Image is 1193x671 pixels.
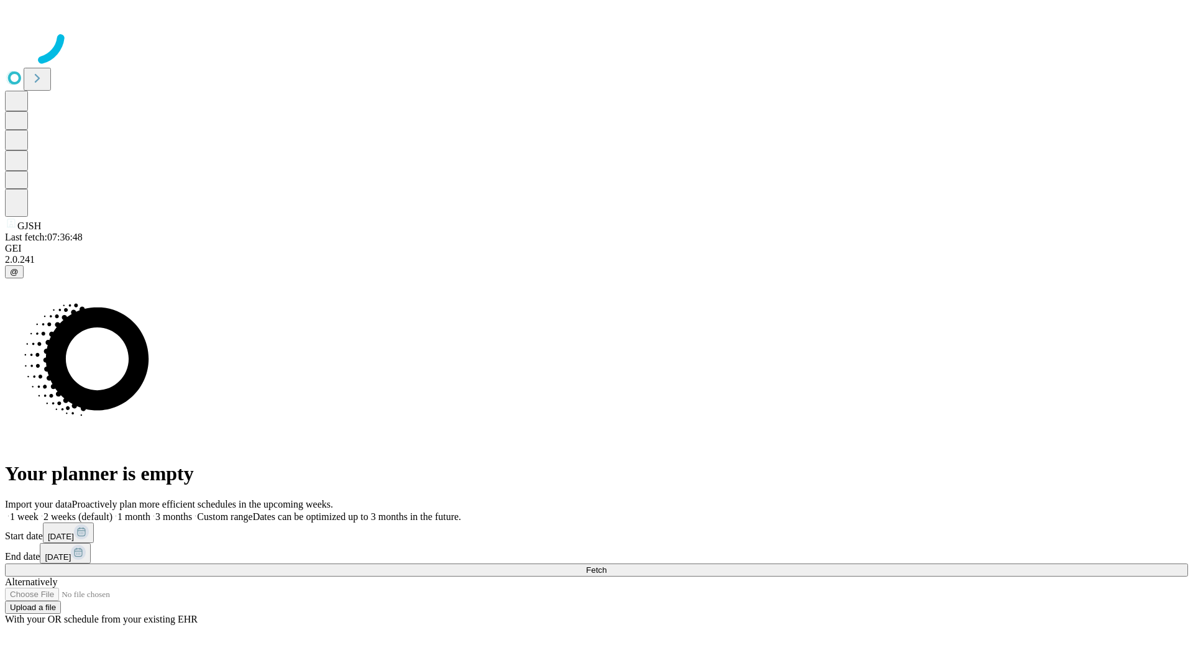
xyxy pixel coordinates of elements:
[5,577,57,587] span: Alternatively
[5,564,1188,577] button: Fetch
[5,543,1188,564] div: End date
[5,614,198,624] span: With your OR schedule from your existing EHR
[253,511,461,522] span: Dates can be optimized up to 3 months in the future.
[43,511,112,522] span: 2 weeks (default)
[5,462,1188,485] h1: Your planner is empty
[5,254,1188,265] div: 2.0.241
[197,511,252,522] span: Custom range
[72,499,333,509] span: Proactively plan more efficient schedules in the upcoming weeks.
[48,532,74,541] span: [DATE]
[5,601,61,614] button: Upload a file
[5,232,83,242] span: Last fetch: 07:36:48
[17,221,41,231] span: GJSH
[10,267,19,276] span: @
[43,523,94,543] button: [DATE]
[5,265,24,278] button: @
[117,511,150,522] span: 1 month
[45,552,71,562] span: [DATE]
[155,511,192,522] span: 3 months
[40,543,91,564] button: [DATE]
[5,523,1188,543] div: Start date
[5,243,1188,254] div: GEI
[5,499,72,509] span: Import your data
[10,511,39,522] span: 1 week
[586,565,606,575] span: Fetch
